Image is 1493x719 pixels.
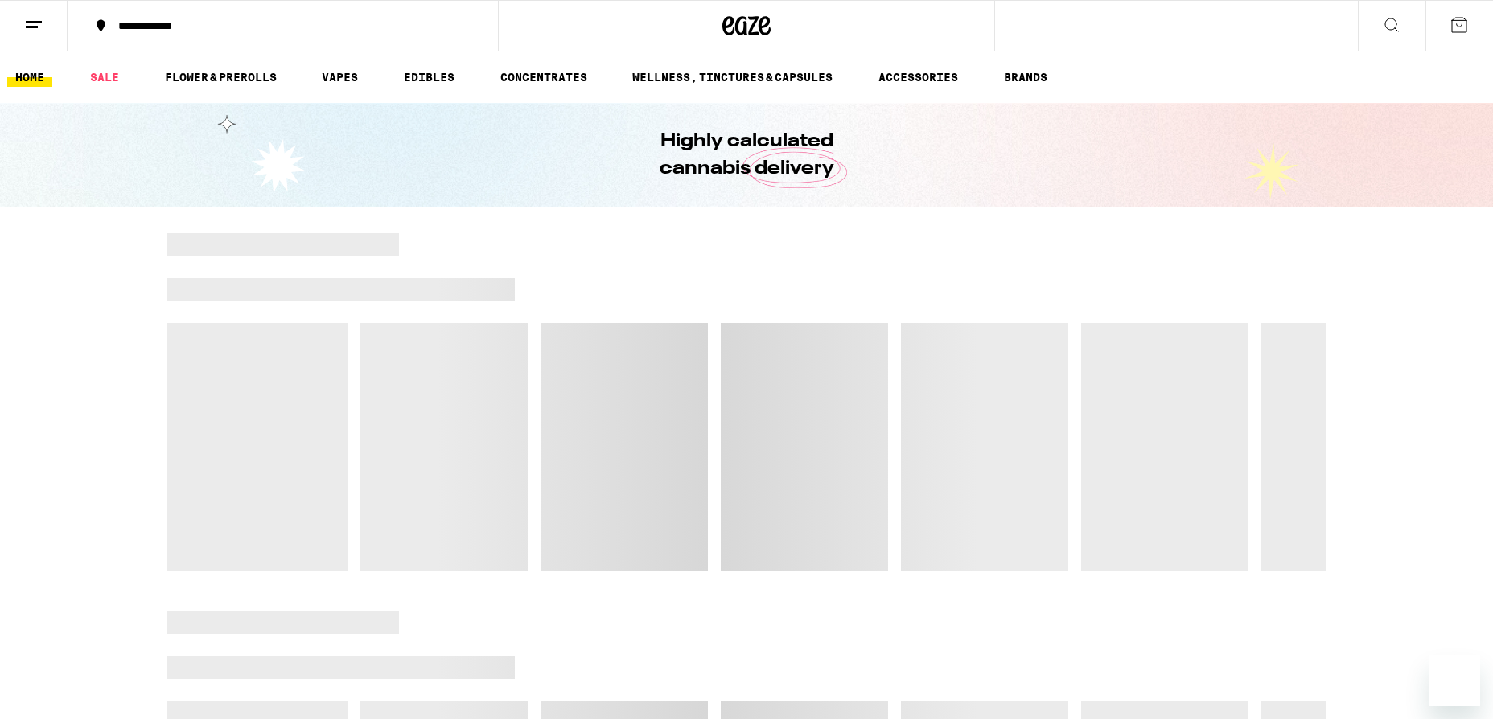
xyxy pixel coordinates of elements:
a: WELLNESS, TINCTURES & CAPSULES [624,68,841,87]
a: FLOWER & PREROLLS [157,68,285,87]
a: HOME [7,68,52,87]
h1: Highly calculated cannabis delivery [614,128,879,183]
a: BRANDS [996,68,1055,87]
a: VAPES [314,68,366,87]
a: ACCESSORIES [870,68,966,87]
a: CONCENTRATES [492,68,595,87]
a: EDIBLES [396,68,463,87]
a: SALE [82,68,127,87]
iframe: Button to launch messaging window [1429,655,1480,706]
